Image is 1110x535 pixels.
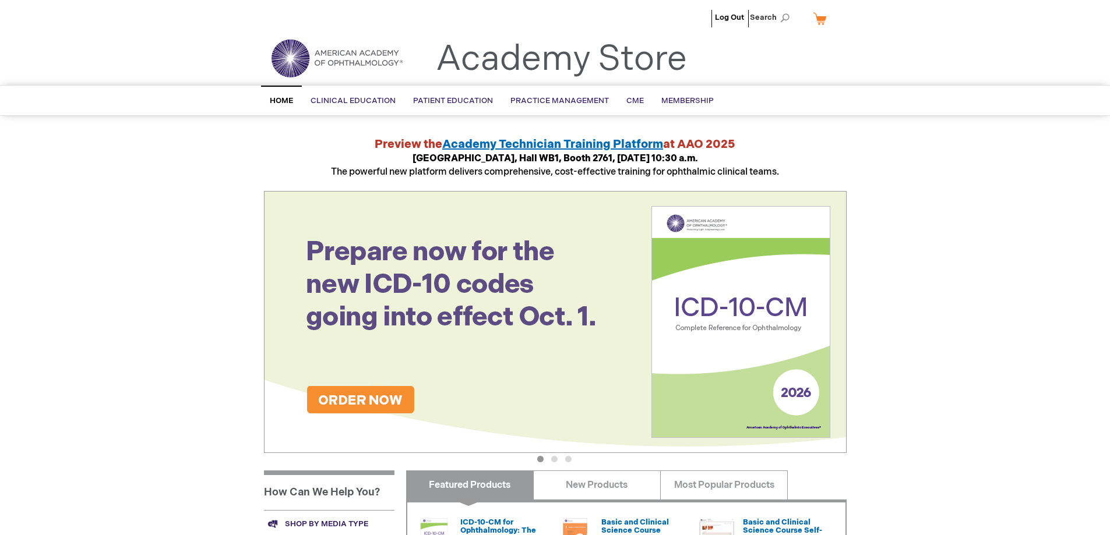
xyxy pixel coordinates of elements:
[264,470,394,510] h1: How Can We Help You?
[533,470,661,499] a: New Products
[413,96,493,105] span: Patient Education
[565,456,572,462] button: 3 of 3
[375,137,735,151] strong: Preview the at AAO 2025
[750,6,794,29] span: Search
[660,470,788,499] a: Most Popular Products
[715,13,744,22] a: Log Out
[413,153,698,164] strong: [GEOGRAPHIC_DATA], Hall WB1, Booth 2761, [DATE] 10:30 a.m.
[406,470,534,499] a: Featured Products
[442,137,663,151] a: Academy Technician Training Platform
[661,96,714,105] span: Membership
[626,96,644,105] span: CME
[331,153,779,178] span: The powerful new platform delivers comprehensive, cost-effective training for ophthalmic clinical...
[270,96,293,105] span: Home
[537,456,544,462] button: 1 of 3
[551,456,558,462] button: 2 of 3
[510,96,609,105] span: Practice Management
[436,38,687,80] a: Academy Store
[311,96,396,105] span: Clinical Education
